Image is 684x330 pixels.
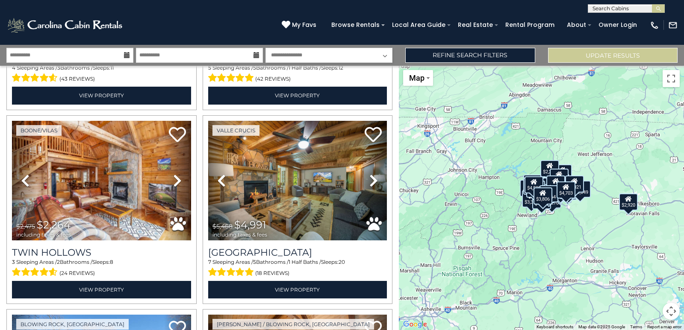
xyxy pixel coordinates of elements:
[208,87,387,104] a: View Property
[16,319,129,330] a: Blowing Rock, [GEOGRAPHIC_DATA]
[563,18,590,32] a: About
[388,18,450,32] a: Local Area Guide
[365,126,382,144] a: Add to favorites
[12,258,191,279] div: Sleeping Areas / Bathrooms / Sleeps:
[59,268,95,279] span: (24 reviews)
[12,64,191,85] div: Sleeping Areas / Bathrooms / Sleeps:
[501,18,559,32] a: Rental Program
[339,64,343,71] span: 12
[339,259,345,265] span: 20
[553,164,572,181] div: $5,918
[16,222,35,230] span: $2,475
[551,182,570,199] div: $7,688
[255,73,291,85] span: (42 reviews)
[578,324,625,329] span: Map data ©2025 Google
[542,191,561,208] div: $4,270
[57,64,60,71] span: 3
[540,160,559,177] div: $2,264
[401,319,429,330] a: Open this area in Google Maps (opens a new window)
[255,268,289,279] span: (18 reviews)
[405,48,535,63] a: Refine Search Filters
[12,259,15,265] span: 3
[212,319,374,330] a: [PERSON_NAME] / Blowing Rock, [GEOGRAPHIC_DATA]
[253,259,256,265] span: 5
[540,185,558,202] div: $3,264
[12,281,191,298] a: View Property
[208,258,387,279] div: Sleeping Areas / Bathrooms / Sleeps:
[12,87,191,104] a: View Property
[208,64,211,71] span: 5
[647,324,681,329] a: Report a map error
[212,222,233,230] span: $5,468
[289,259,321,265] span: 1 Half Baths /
[6,17,125,34] img: White-1-2.png
[523,174,542,191] div: $4,264
[282,20,318,30] a: My Favs
[37,219,71,231] span: $2,264
[208,281,387,298] a: View Property
[558,183,577,200] div: $2,363
[292,20,316,29] span: My Favs
[110,64,114,71] span: 11
[208,247,387,258] h3: Mountainside Lodge
[522,190,541,207] div: $3,337
[57,259,60,265] span: 2
[169,126,186,144] a: Add to favorites
[208,259,211,265] span: 7
[234,219,266,231] span: $4,991
[212,125,259,136] a: Valle Crucis
[556,181,575,198] div: $4,703
[650,20,659,30] img: phone-regular-white.png
[409,73,425,82] span: Map
[619,193,638,210] div: $2,920
[630,324,642,329] a: Terms
[525,176,543,193] div: $4,599
[533,187,552,204] div: $3,806
[663,303,680,320] button: Map camera controls
[594,18,641,32] a: Owner Login
[546,175,565,193] div: $4,070
[12,121,191,240] img: thumbnail_163265940.jpeg
[548,48,678,63] button: Update Results
[663,70,680,87] button: Toggle fullscreen view
[16,232,71,237] span: including taxes & fees
[403,70,433,86] button: Change map style
[565,175,584,192] div: $3,021
[523,177,542,194] div: $4,688
[12,64,15,71] span: 4
[253,64,256,71] span: 5
[550,168,569,185] div: $3,967
[454,18,497,32] a: Real Estate
[401,319,429,330] img: Google
[289,64,321,71] span: 1 Half Baths /
[208,247,387,258] a: [GEOGRAPHIC_DATA]
[208,121,387,240] img: thumbnail_169102198.jpeg
[520,179,539,196] div: $8,055
[327,18,384,32] a: Browse Rentals
[559,181,578,199] div: $4,163
[59,73,95,85] span: (43 reviews)
[212,232,267,237] span: including taxes & fees
[537,324,573,330] button: Keyboard shortcuts
[12,247,191,258] a: Twin Hollows
[569,181,591,198] div: $10,049
[532,192,551,209] div: $4,207
[668,20,678,30] img: mail-regular-white.png
[208,64,387,85] div: Sleeping Areas / Bathrooms / Sleeps:
[16,125,62,136] a: Boone/Vilas
[110,259,113,265] span: 8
